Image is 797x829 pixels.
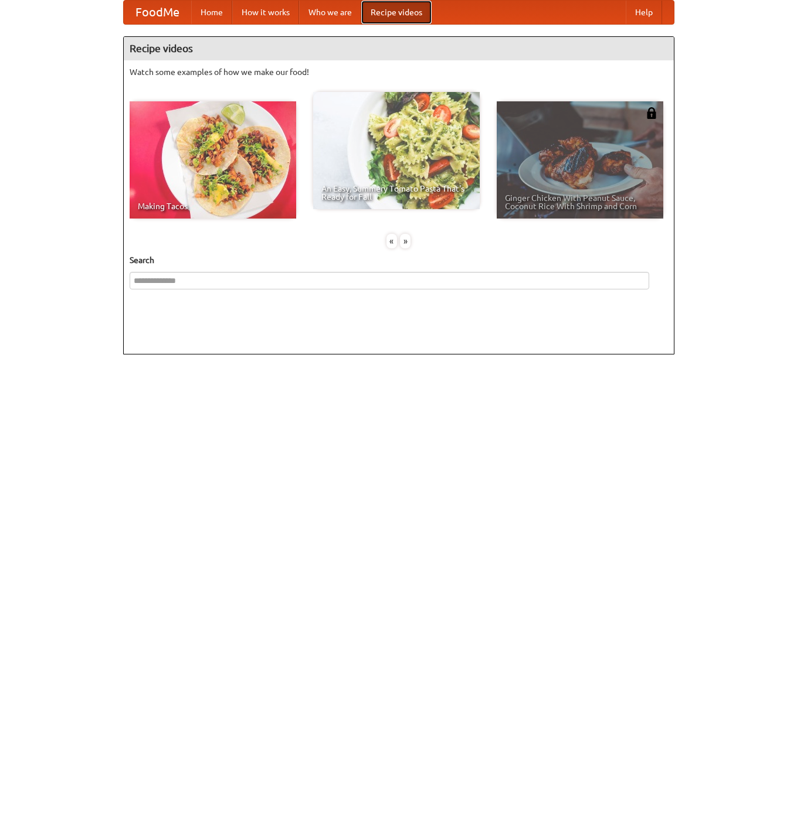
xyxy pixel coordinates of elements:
a: Help [626,1,662,24]
a: Making Tacos [130,101,296,219]
a: Who we are [299,1,361,24]
h4: Recipe videos [124,37,674,60]
a: Home [191,1,232,24]
a: An Easy, Summery Tomato Pasta That's Ready for Fall [313,92,480,209]
p: Watch some examples of how we make our food! [130,66,668,78]
a: How it works [232,1,299,24]
span: Making Tacos [138,202,288,210]
a: FoodMe [124,1,191,24]
img: 483408.png [646,107,657,119]
h5: Search [130,254,668,266]
a: Recipe videos [361,1,432,24]
span: An Easy, Summery Tomato Pasta That's Ready for Fall [321,185,472,201]
div: » [400,234,411,248]
div: « [386,234,397,248]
